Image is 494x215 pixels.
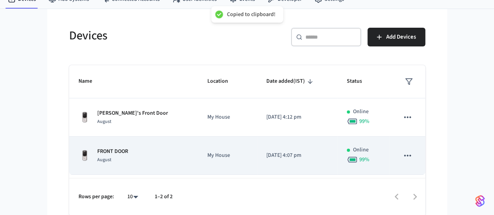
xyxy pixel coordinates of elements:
[78,149,91,162] img: Yale Assure Touchscreen Wifi Smart Lock, Satin Nickel, Front
[359,117,369,125] span: 99 %
[386,32,416,42] span: Add Devices
[97,118,111,125] span: August
[78,111,91,124] img: Yale Assure Touchscreen Wifi Smart Lock, Satin Nickel, Front
[97,147,128,156] p: FRONT DOOR
[207,151,247,160] p: My House
[359,156,369,163] span: 99 %
[97,156,111,163] span: August
[266,151,328,160] p: [DATE] 4:07 pm
[207,75,238,87] span: Location
[353,146,369,154] p: Online
[97,109,168,117] p: [PERSON_NAME]'s Front Door
[347,75,372,87] span: Status
[78,193,114,201] p: Rows per page:
[227,11,275,18] div: Copied to clipboard!
[353,108,369,116] p: Online
[475,195,485,207] img: SeamLogoGradient.69752ec5.svg
[78,75,102,87] span: Name
[266,113,328,121] p: [DATE] 4:12 pm
[155,193,173,201] p: 1–2 of 2
[123,191,142,203] div: 10
[207,113,247,121] p: My House
[69,28,243,44] h5: Devices
[69,65,425,175] table: sticky table
[266,75,315,87] span: Date added(IST)
[367,28,425,46] button: Add Devices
